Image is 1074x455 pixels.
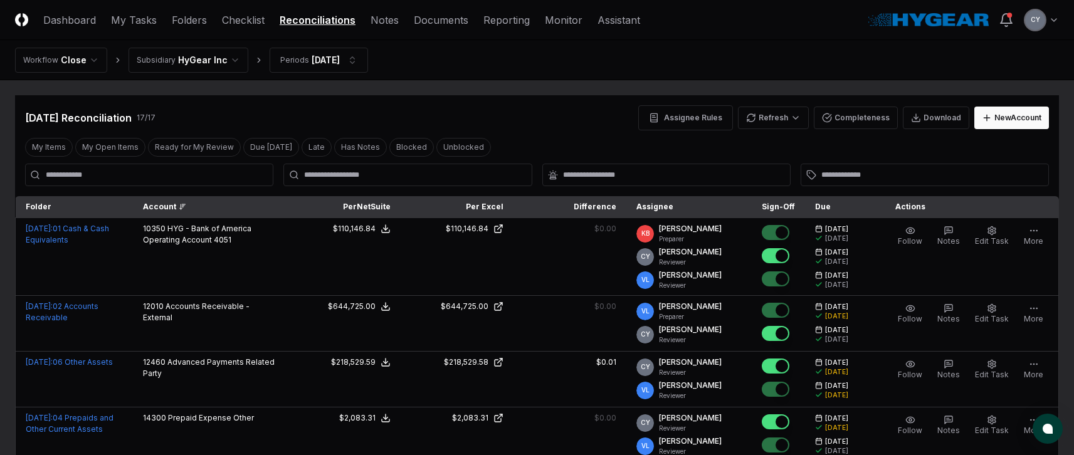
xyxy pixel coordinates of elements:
[825,224,848,234] span: [DATE]
[26,301,53,311] span: [DATE] :
[885,201,1049,212] div: Actions
[762,382,789,397] button: Mark complete
[446,223,488,234] div: $110,146.84
[594,223,616,234] div: $0.00
[825,358,848,367] span: [DATE]
[411,412,503,424] a: $2,083.31
[898,426,922,435] span: Follow
[659,412,722,424] p: [PERSON_NAME]
[659,436,722,447] p: [PERSON_NAME]
[641,330,650,339] span: CY
[825,437,848,446] span: [DATE]
[937,236,960,246] span: Notes
[143,301,164,311] span: 12010
[935,412,962,439] button: Notes
[414,13,468,28] a: Documents
[975,426,1009,435] span: Edit Task
[825,390,848,400] div: [DATE]
[1021,301,1046,327] button: More
[659,269,722,281] p: [PERSON_NAME]
[137,55,176,66] div: Subsidiary
[898,370,922,379] span: Follow
[762,326,789,341] button: Mark complete
[659,357,722,368] p: [PERSON_NAME]
[659,281,722,290] p: Reviewer
[659,324,722,335] p: [PERSON_NAME]
[825,257,848,266] div: [DATE]
[659,301,722,312] p: [PERSON_NAME]
[328,301,376,312] div: $644,725.00
[143,201,278,212] div: Account
[25,138,73,157] button: My Items
[641,385,650,395] span: VL
[452,412,488,424] div: $2,083.31
[825,381,848,390] span: [DATE]
[825,248,848,257] span: [DATE]
[975,370,1009,379] span: Edit Task
[483,13,530,28] a: Reporting
[596,357,616,368] div: $0.01
[15,13,28,26] img: Logo
[594,301,616,312] div: $0.00
[825,414,848,423] span: [DATE]
[26,224,53,233] span: [DATE] :
[898,314,922,323] span: Follow
[243,138,299,157] button: Due Today
[26,224,109,244] a: [DATE]:01 Cash & Cash Equivalents
[825,335,848,344] div: [DATE]
[659,312,722,322] p: Preparer
[143,224,251,244] span: HYG - Bank of America Operating Account 4051
[641,252,650,261] span: CY
[411,223,503,234] a: $110,146.84
[937,426,960,435] span: Notes
[16,196,133,218] th: Folder
[825,325,848,335] span: [DATE]
[513,196,626,218] th: Difference
[641,418,650,427] span: CY
[935,357,962,383] button: Notes
[895,301,925,327] button: Follow
[288,196,401,218] th: Per NetSuite
[137,112,155,123] div: 17 / 17
[111,13,157,28] a: My Tasks
[168,413,254,422] span: Prepaid Expense Other
[974,107,1049,129] button: NewAccount
[762,248,789,263] button: Mark complete
[825,234,848,243] div: [DATE]
[26,413,53,422] span: [DATE] :
[143,413,166,422] span: 14300
[659,223,722,234] p: [PERSON_NAME]
[389,138,434,157] button: Blocked
[825,367,848,377] div: [DATE]
[26,357,113,367] a: [DATE]:06 Other Assets
[641,362,650,372] span: CY
[626,196,752,218] th: Assignee
[331,357,376,368] div: $218,529.59
[868,13,989,26] img: HyGear logo
[280,13,355,28] a: Reconciliations
[935,301,962,327] button: Notes
[222,13,265,28] a: Checklist
[302,138,332,157] button: Late
[75,138,145,157] button: My Open Items
[895,412,925,439] button: Follow
[972,357,1011,383] button: Edit Task
[15,48,368,73] nav: breadcrumb
[641,441,650,451] span: VL
[659,335,722,345] p: Reviewer
[814,107,898,129] button: Completeness
[895,357,925,383] button: Follow
[895,223,925,249] button: Follow
[937,314,960,323] span: Notes
[331,357,391,368] button: $218,529.59
[143,357,166,367] span: 12460
[825,280,848,290] div: [DATE]
[825,423,848,432] div: [DATE]
[444,357,488,368] div: $218,529.58
[975,314,1009,323] span: Edit Task
[825,311,848,321] div: [DATE]
[994,112,1041,123] div: New Account
[371,13,399,28] a: Notes
[937,370,960,379] span: Notes
[1021,412,1046,439] button: More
